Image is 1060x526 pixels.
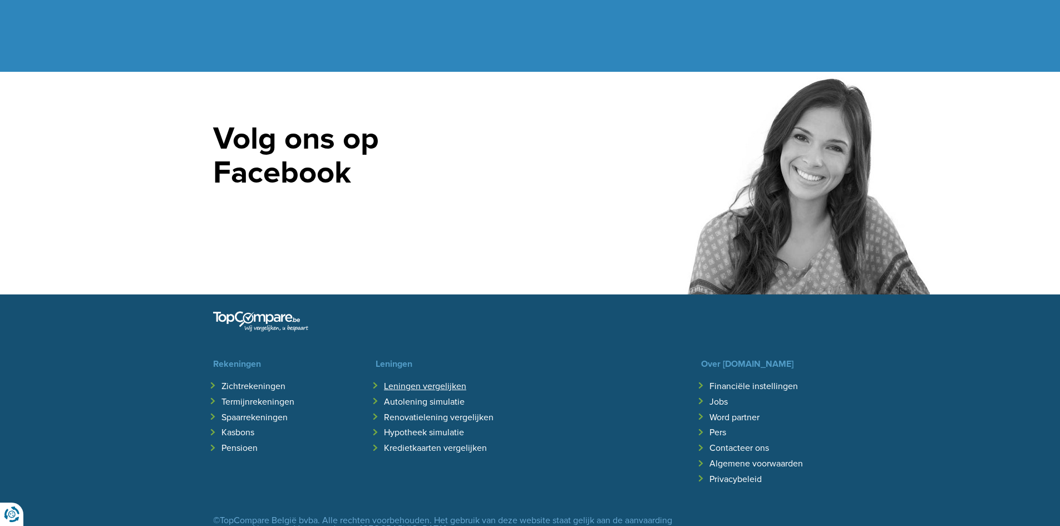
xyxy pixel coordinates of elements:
a: Kredietkaarten vergelijken [384,443,487,454]
a: Kasbons [221,427,254,438]
a: Financiële instellingen [709,381,798,392]
a: Autolening simulatie [384,396,465,407]
a: Jobs [709,396,728,407]
a: Pers [709,427,726,438]
h3: Volg ons op Facebook [213,122,522,190]
a: Leningen [376,358,412,370]
a: Pensioen [221,443,258,454]
iframe: fb:page Facebook Social Plugin [213,201,485,274]
a: Rekeningen [213,358,261,370]
a: Zichtrekeningen [221,381,285,392]
a: Renovatielening vergelijken [384,412,494,423]
a: Termijnrekeningen [221,396,294,407]
a: Contacteer ons [709,443,769,454]
a: Word partner [709,412,760,423]
a: Spaarrekeningen [221,412,288,423]
a: Over [DOMAIN_NAME] [701,358,793,370]
a: Leningen vergelijken [384,381,466,392]
a: Hypotheek simulatie [384,427,464,438]
a: Algemene voorwaarden [709,458,803,469]
a: Privacybeleid [709,474,762,485]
